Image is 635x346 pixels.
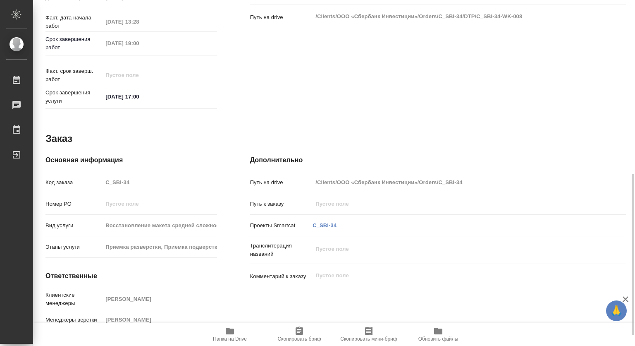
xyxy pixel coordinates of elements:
[403,323,473,346] button: Обновить файлы
[418,336,458,342] span: Обновить файлы
[103,16,175,28] input: Пустое поле
[250,242,313,258] p: Транслитерация названий
[45,14,103,30] p: Факт. дата начала работ
[45,178,103,187] p: Код заказа
[313,198,594,210] input: Пустое поле
[265,323,334,346] button: Скопировать бриф
[250,178,313,187] p: Путь на drive
[606,300,627,321] button: 🙏
[45,291,103,308] p: Клиентские менеджеры
[313,10,594,24] textarea: /Clients/ООО «Сбербанк Инвестиции»/Orders/C_SBI-34/DTP/C_SBI-34-WK-008
[45,221,103,230] p: Вид услуги
[45,271,217,281] h4: Ответственные
[250,272,313,281] p: Комментарий к заказу
[103,198,217,210] input: Пустое поле
[103,37,175,49] input: Пустое поле
[250,13,313,22] p: Путь на drive
[250,155,626,165] h4: Дополнительно
[277,336,321,342] span: Скопировать бриф
[45,132,72,145] h2: Заказ
[103,69,175,81] input: Пустое поле
[45,155,217,165] h4: Основная информация
[45,316,103,324] p: Менеджеры верстки
[45,35,103,52] p: Срок завершения работ
[313,222,337,228] a: C_SBI-34
[103,176,217,188] input: Пустое поле
[250,200,313,208] p: Путь к заказу
[213,336,247,342] span: Папка на Drive
[195,323,265,346] button: Папка на Drive
[313,176,594,188] input: Пустое поле
[45,200,103,208] p: Номер РО
[340,336,397,342] span: Скопировать мини-бриф
[103,241,217,253] input: Пустое поле
[45,67,103,84] p: Факт. срок заверш. работ
[250,221,313,230] p: Проекты Smartcat
[45,243,103,251] p: Этапы услуги
[103,91,175,103] input: ✎ Введи что-нибудь
[334,323,403,346] button: Скопировать мини-бриф
[103,219,217,231] input: Пустое поле
[103,293,217,305] input: Пустое поле
[45,89,103,105] p: Срок завершения услуги
[609,302,623,320] span: 🙏
[103,314,217,326] input: Пустое поле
